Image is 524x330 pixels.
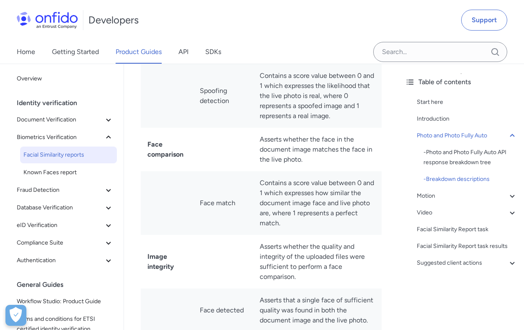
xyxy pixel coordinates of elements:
span: Database Verification [17,203,103,213]
button: Authentication [13,252,117,269]
span: Facial Similarity reports [23,150,114,160]
span: Known Faces report [23,168,114,178]
img: Onfido Logo [17,12,78,28]
a: API [178,40,188,64]
a: Motion [417,191,517,201]
div: Identity verification [17,95,120,111]
button: eID Verification [13,217,117,234]
a: Support [461,10,507,31]
span: Workflow Studio: Product Guide [17,296,114,307]
a: Introduction [417,114,517,124]
span: Overview [17,74,114,84]
a: Facial Similarity reports [20,147,117,163]
span: Fraud Detection [17,185,103,195]
div: Cookie Preferences [5,305,26,326]
a: Suggested client actions [417,258,517,268]
a: -Breakdown descriptions [423,174,517,184]
a: Home [17,40,35,64]
a: Product Guides [116,40,162,64]
h1: Developers [88,13,139,27]
button: Biometrics Verification [13,129,117,146]
a: Start here [417,97,517,107]
strong: Image integrity [147,253,174,271]
span: Compliance Suite [17,238,103,248]
a: -Photo and Photo Fully Auto API response breakdown tree [423,147,517,168]
input: Onfido search input field [373,42,507,62]
td: Asserts whether the quality and integrity of the uploaded files were sufficient to perform a face... [253,235,382,289]
strong: Face comparison [147,140,183,158]
span: eID Verification [17,220,103,230]
div: Table of contents [405,77,517,87]
button: Document Verification [13,111,117,128]
td: Contains a score value between 0 and 1 which expresses the likelihood that the live photo is real... [253,64,382,128]
a: Facial Similarity Report task [417,224,517,235]
td: Contains a score value between 0 and 1 which expresses how similar the document image face and li... [253,171,382,235]
a: Getting Started [52,40,99,64]
div: - Breakdown descriptions [423,174,517,184]
span: Authentication [17,255,103,266]
button: Fraud Detection [13,182,117,199]
td: Face match [193,171,253,235]
a: Photo and Photo Fully Auto [417,131,517,141]
button: Compliance Suite [13,235,117,251]
td: Spoofing detection [193,64,253,128]
td: Asserts whether the face in the document image matches the face in the live photo. [253,128,382,171]
button: Open Preferences [5,305,26,326]
a: Video [417,208,517,218]
span: Biometrics Verification [17,132,103,142]
a: SDKs [205,40,221,64]
a: Workflow Studio: Product Guide [13,293,117,310]
button: Database Verification [13,199,117,216]
a: Known Faces report [20,164,117,181]
div: General Guides [17,276,120,293]
a: Overview [13,70,117,87]
div: - Photo and Photo Fully Auto API response breakdown tree [423,147,517,168]
span: Document Verification [17,115,103,125]
a: Facial Similarity Report task results [417,241,517,251]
